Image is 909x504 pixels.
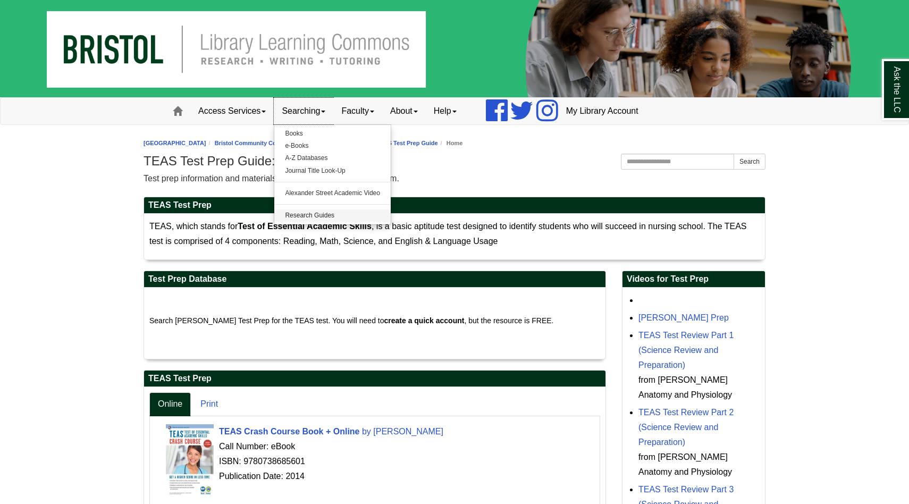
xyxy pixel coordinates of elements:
[376,140,438,146] a: TEAS Test Prep Guide
[426,98,465,124] a: Help
[274,98,333,124] a: Searching
[274,187,391,199] a: Alexander Street Academic Video
[149,316,554,325] span: Search [PERSON_NAME] Test Prep for the TEAS test. You will need to , but the resource is FREE.
[219,427,443,436] a: Cover Art TEAS Crash Course Book + Online by [PERSON_NAME]
[144,140,206,146] a: [GEOGRAPHIC_DATA]
[190,98,274,124] a: Access Services
[192,392,226,416] a: Print
[362,427,371,436] span: by
[215,140,368,146] a: Bristol Community College Library Learning Commons
[333,98,382,124] a: Faculty
[144,271,605,288] h2: Test Prep Database
[144,197,765,214] h2: TEAS Test Prep
[219,427,360,436] span: TEAS Crash Course Book + Online
[274,165,391,177] a: Journal Title Look-Up
[638,331,734,369] a: TEAS Test Review Part 1 (Science Review and Preparation)
[144,154,765,169] h1: TEAS Test Prep Guide: Home
[149,392,191,416] a: Online
[622,271,765,288] h2: Videos for Test Prep
[734,154,765,170] button: Search
[558,98,646,124] a: My Library Account
[274,152,391,164] a: A-Z Databases
[166,469,594,484] div: Publication Date: 2014
[638,450,760,480] div: from [PERSON_NAME] Anatomy and Physiology
[144,371,605,387] h2: TEAS Test Prep
[149,219,760,249] p: TEAS, which stands for , is a basic aptitude test designed to identify students who will succeed ...
[274,140,391,152] a: e-Books
[144,138,765,148] nav: breadcrumb
[166,454,594,469] div: ISBN: 9780738685601
[638,373,760,402] div: from [PERSON_NAME] Anatomy and Physiology
[382,98,426,124] a: About
[384,316,464,325] strong: create a quick account
[238,222,372,231] strong: Test of Essential Academic Skills
[373,427,443,436] span: [PERSON_NAME]
[638,313,729,322] a: [PERSON_NAME] Prep
[166,424,214,496] img: Cover Art
[638,408,734,447] a: TEAS Test Review Part 2 (Science Review and Preparation)
[166,439,594,454] div: Call Number: eBook
[144,174,399,183] span: Test prep information and materials for studying for the TEAS exam.
[438,138,463,148] li: Home
[274,128,391,140] a: Books
[274,209,391,222] a: Research Guides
